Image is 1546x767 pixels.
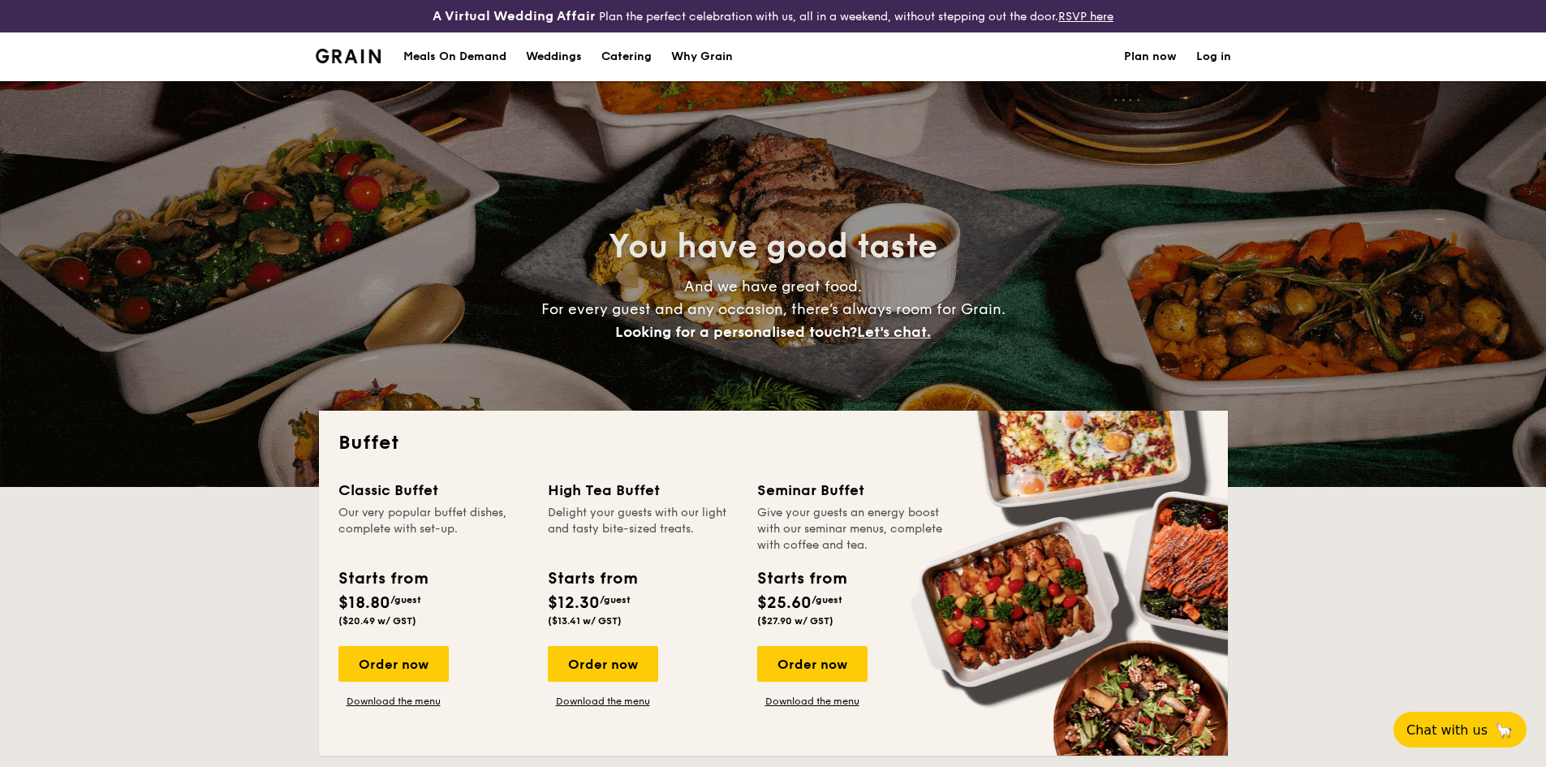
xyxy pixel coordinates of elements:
[609,227,937,266] span: You have good taste
[857,323,931,341] span: Let's chat.
[671,32,733,81] div: Why Grain
[338,646,449,682] div: Order now
[548,615,622,627] span: ($13.41 w/ GST)
[661,32,743,81] a: Why Grain
[548,646,658,682] div: Order now
[338,695,449,708] a: Download the menu
[1393,712,1527,748] button: Chat with us🦙
[601,32,652,81] h1: Catering
[338,615,416,627] span: ($20.49 w/ GST)
[338,505,528,554] div: Our very popular buffet dishes, complete with set-up.
[548,567,636,591] div: Starts from
[757,593,812,613] span: $25.60
[390,594,421,605] span: /guest
[1406,722,1488,738] span: Chat with us
[600,594,631,605] span: /guest
[592,32,661,81] a: Catering
[757,567,846,591] div: Starts from
[338,430,1208,456] h2: Buffet
[548,505,738,554] div: Delight your guests with our light and tasty bite-sized treats.
[338,567,427,591] div: Starts from
[1058,10,1113,24] a: RSVP here
[1494,721,1514,739] span: 🦙
[338,593,390,613] span: $18.80
[1124,32,1177,81] a: Plan now
[516,32,592,81] a: Weddings
[316,49,381,63] a: Logotype
[338,479,528,502] div: Classic Buffet
[541,278,1006,341] span: And we have great food. For every guest and any occasion, there’s always room for Grain.
[306,6,1241,26] div: Plan the perfect celebration with us, all in a weekend, without stepping out the door.
[757,505,947,554] div: Give your guests an energy boost with our seminar menus, complete with coffee and tea.
[757,695,868,708] a: Download the menu
[433,6,596,26] h4: A Virtual Wedding Affair
[757,615,833,627] span: ($27.90 w/ GST)
[1196,32,1231,81] a: Log in
[548,695,658,708] a: Download the menu
[615,323,857,341] span: Looking for a personalised touch?
[757,479,947,502] div: Seminar Buffet
[812,594,842,605] span: /guest
[548,593,600,613] span: $12.30
[526,32,582,81] div: Weddings
[316,49,381,63] img: Grain
[394,32,516,81] a: Meals On Demand
[757,646,868,682] div: Order now
[548,479,738,502] div: High Tea Buffet
[403,32,506,81] div: Meals On Demand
